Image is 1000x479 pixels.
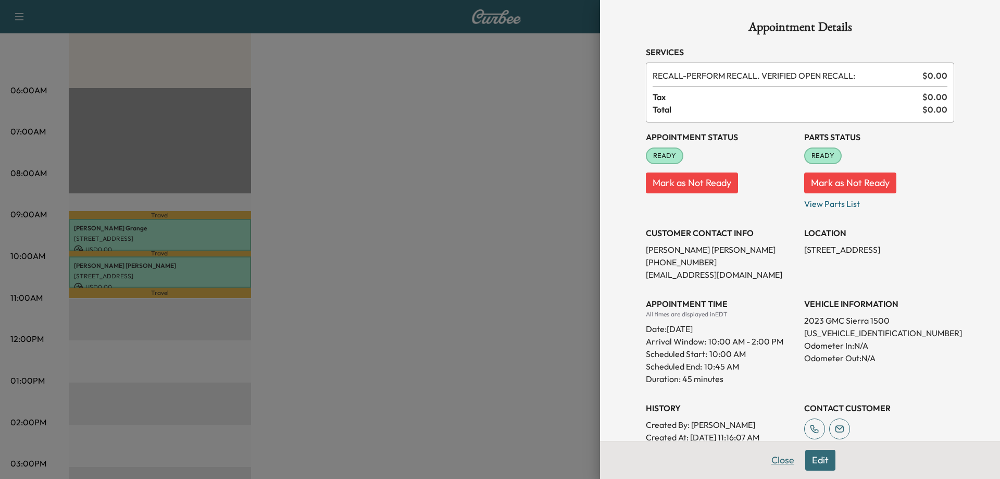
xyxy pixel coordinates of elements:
p: Scheduled Start: [646,348,707,360]
h1: Appointment Details [646,21,954,38]
p: Arrival Window: [646,335,796,348]
p: Odometer Out: N/A [804,352,954,364]
span: Total [653,103,922,116]
span: PERFORM RECALL. VERIFIED OPEN RECALL: [653,69,918,82]
p: Odometer In: N/A [804,339,954,352]
h3: CUSTOMER CONTACT INFO [646,227,796,239]
p: 2023 GMC Sierra 1500 [804,314,954,327]
span: $ 0.00 [922,69,947,82]
h3: APPOINTMENT TIME [646,298,796,310]
h3: History [646,402,796,414]
span: READY [805,151,841,161]
p: 10:45 AM [704,360,739,373]
button: Mark as Not Ready [804,173,896,193]
button: Mark as Not Ready [646,173,738,193]
h3: CONTACT CUSTOMER [804,402,954,414]
p: Created By : [PERSON_NAME] [646,419,796,431]
p: View Parts List [804,193,954,210]
p: [EMAIL_ADDRESS][DOMAIN_NAME] [646,268,796,281]
h3: LOCATION [804,227,954,239]
p: [STREET_ADDRESS] [804,243,954,256]
span: READY [647,151,682,161]
p: Duration: 45 minutes [646,373,796,385]
p: [PERSON_NAME] [PERSON_NAME] [646,243,796,256]
button: Close [765,450,801,471]
span: $ 0.00 [922,103,947,116]
span: 10:00 AM - 2:00 PM [708,335,783,348]
p: [PHONE_NUMBER] [646,256,796,268]
p: Created At : [DATE] 11:16:07 AM [646,431,796,444]
p: [US_VEHICLE_IDENTIFICATION_NUMBER] [804,327,954,339]
h3: Parts Status [804,131,954,143]
h3: Services [646,46,954,58]
div: All times are displayed in EDT [646,310,796,318]
h3: Appointment Status [646,131,796,143]
div: Date: [DATE] [646,318,796,335]
button: Edit [805,450,835,471]
p: Scheduled End: [646,360,702,373]
span: $ 0.00 [922,91,947,103]
h3: VEHICLE INFORMATION [804,298,954,310]
span: Tax [653,91,922,103]
p: 10:00 AM [709,348,746,360]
